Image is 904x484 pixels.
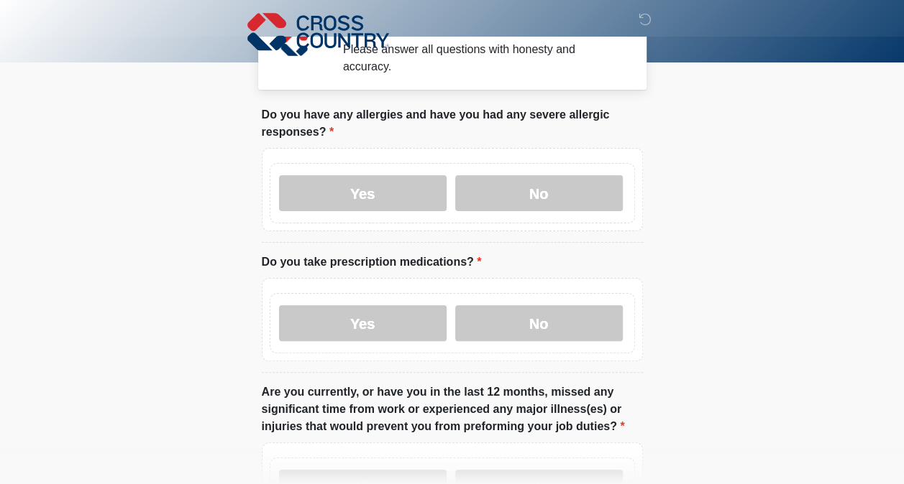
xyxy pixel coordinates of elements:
[279,305,447,341] label: Yes
[247,11,390,52] img: Cross Country Logo
[455,305,623,341] label: No
[262,253,482,271] label: Do you take prescription medications?
[455,175,623,211] label: No
[279,175,447,211] label: Yes
[262,383,643,435] label: Are you currently, or have you in the last 12 months, missed any significant time from work or ex...
[262,106,643,141] label: Do you have any allergies and have you had any severe allergic responses?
